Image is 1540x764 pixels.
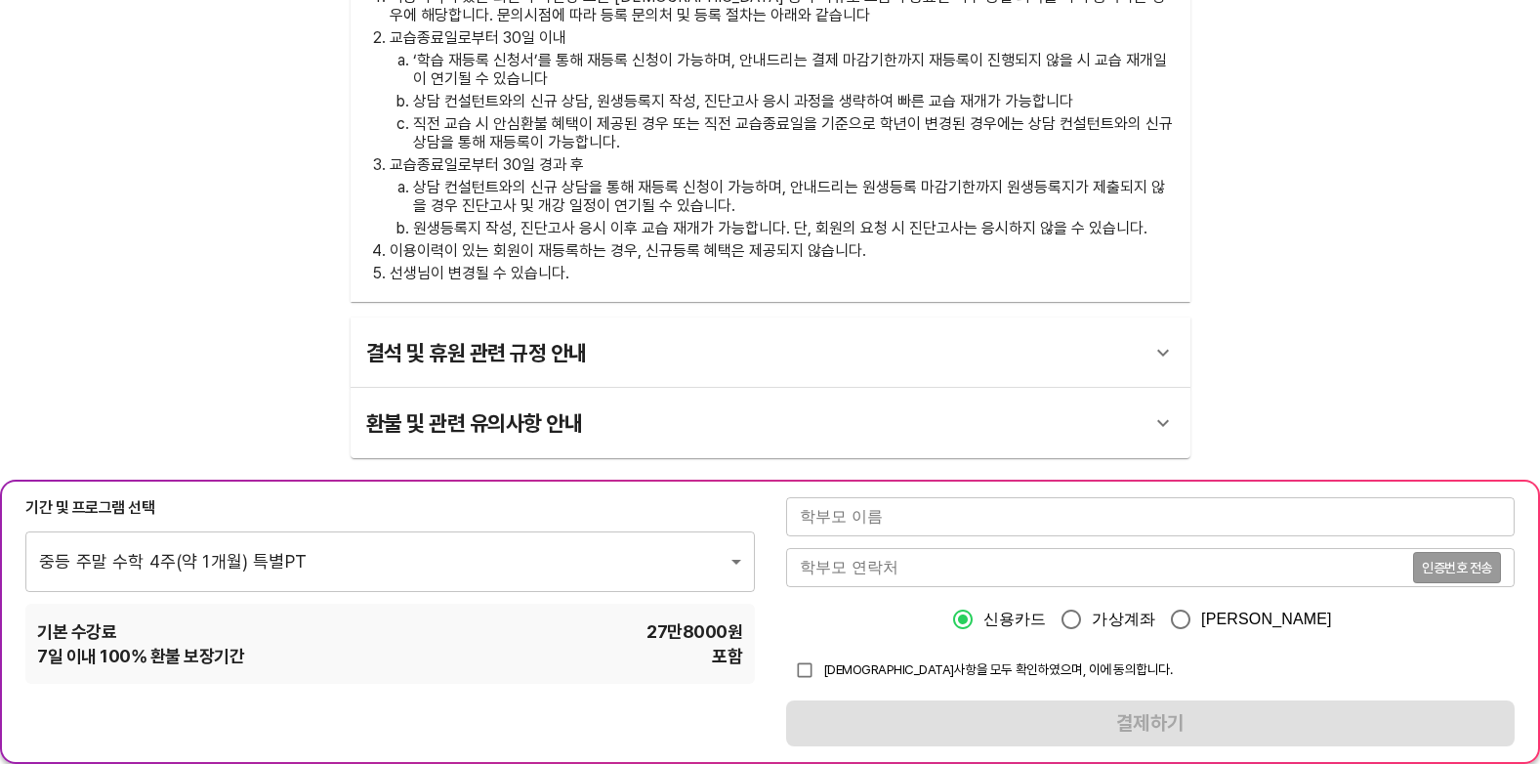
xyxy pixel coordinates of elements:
p: 상담 컨설턴트와의 신규 상담, 원생등록지 작성, 진단고사 응시 과정을 생략하여 빠른 교습 재개가 가능합니다 [413,92,1175,110]
p: 교습종료일로부터 30일 경과 후 [390,155,1175,174]
div: 결석 및 휴원 관련 규정 안내 [366,329,1140,376]
input: 학부모 이름을 입력해주세요 [786,497,1516,536]
div: 결석 및 휴원 관련 규정 안내 [351,318,1190,388]
div: 중등 주말 수학 4주(약 1개월) 특별PT [25,531,755,591]
p: 교습종료일로부터 30일 이내 [390,28,1175,47]
div: 환불 및 관련 유의사항 안내 [351,388,1190,458]
p: 선생님이 변경될 수 있습니다. [390,264,1175,282]
span: 포함 [712,644,742,668]
p: ‘학습 재등록 신청서’를 통해 재등록 신청이 가능하며, 안내드리는 결제 마감기한까지 재등록이 진행되지 않을 시 교습 재개일이 연기될 수 있습니다 [413,51,1175,88]
span: 가상계좌 [1092,608,1155,631]
p: 직전 교습 시 안심환불 혜택이 제공된 경우 또는 직전 교습종료일을 기준으로 학년이 변경된 경우에는 상담 컨설턴트와의 신규 상담을 통해 재등록이 가능합니다. [413,114,1175,151]
span: 신용카드 [983,608,1047,631]
span: 27만8000 원 [646,619,742,644]
p: 원생등록지 작성, 진단고사 응시 이후 교습 재개가 가능합니다. 단, 회원의 요청 시 진단고사는 응시하지 않을 수 있습니다. [413,219,1175,237]
input: 학부모 연락처를 입력해주세요 [786,548,1413,587]
span: 기본 수강료 [37,619,116,644]
span: [PERSON_NAME] [1201,608,1332,631]
div: 환불 및 관련 유의사항 안내 [366,400,1140,446]
div: 기간 및 프로그램 선택 [25,497,755,519]
span: 7 일 이내 100% 환불 보장기간 [37,644,244,668]
p: 이용이력이 있는 회원이 재등록하는 경우, 신규등록 혜택은 제공되지 않습니다. [390,241,1175,260]
p: 상담 컨설턴트와의 신규 상담을 통해 재등록 신청이 가능하며, 안내드리는 원생등록 마감기한까지 원생등록지가 제출되지 않을 경우 진단고사 및 개강 일정이 연기될 수 있습니다. [413,178,1175,215]
span: [DEMOGRAPHIC_DATA]사항을 모두 확인하였으며, 이에 동의합니다. [823,661,1173,677]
